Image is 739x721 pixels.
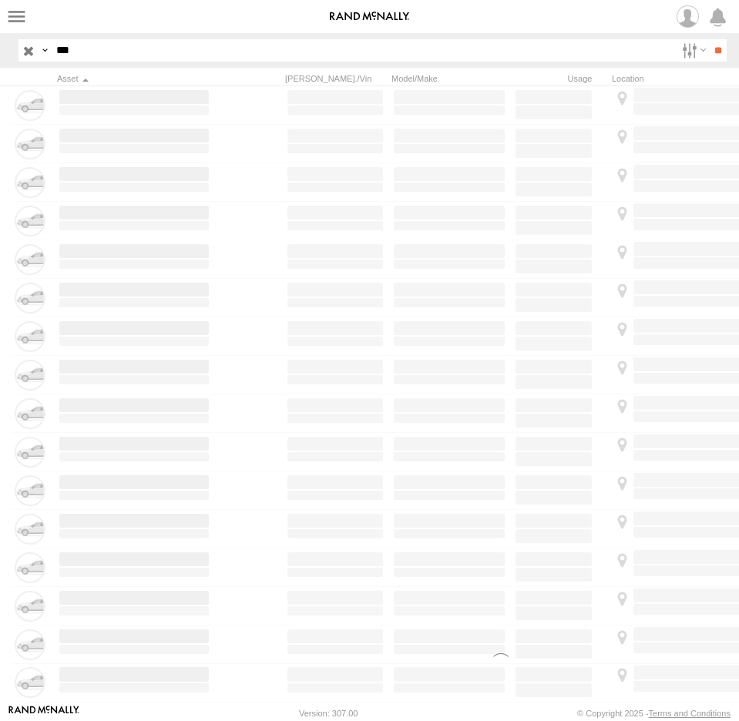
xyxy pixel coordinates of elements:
[8,706,79,721] a: Visit our Website
[39,39,51,62] label: Search Query
[57,73,211,84] div: Click to Sort
[577,709,731,718] div: © Copyright 2025 -
[391,73,507,84] div: Model/Make
[299,709,358,718] div: Version: 307.00
[676,39,709,62] label: Search Filter Options
[649,709,731,718] a: Terms and Conditions
[513,73,606,84] div: Usage
[285,73,385,84] div: [PERSON_NAME]./Vin
[330,12,410,22] img: rand-logo.svg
